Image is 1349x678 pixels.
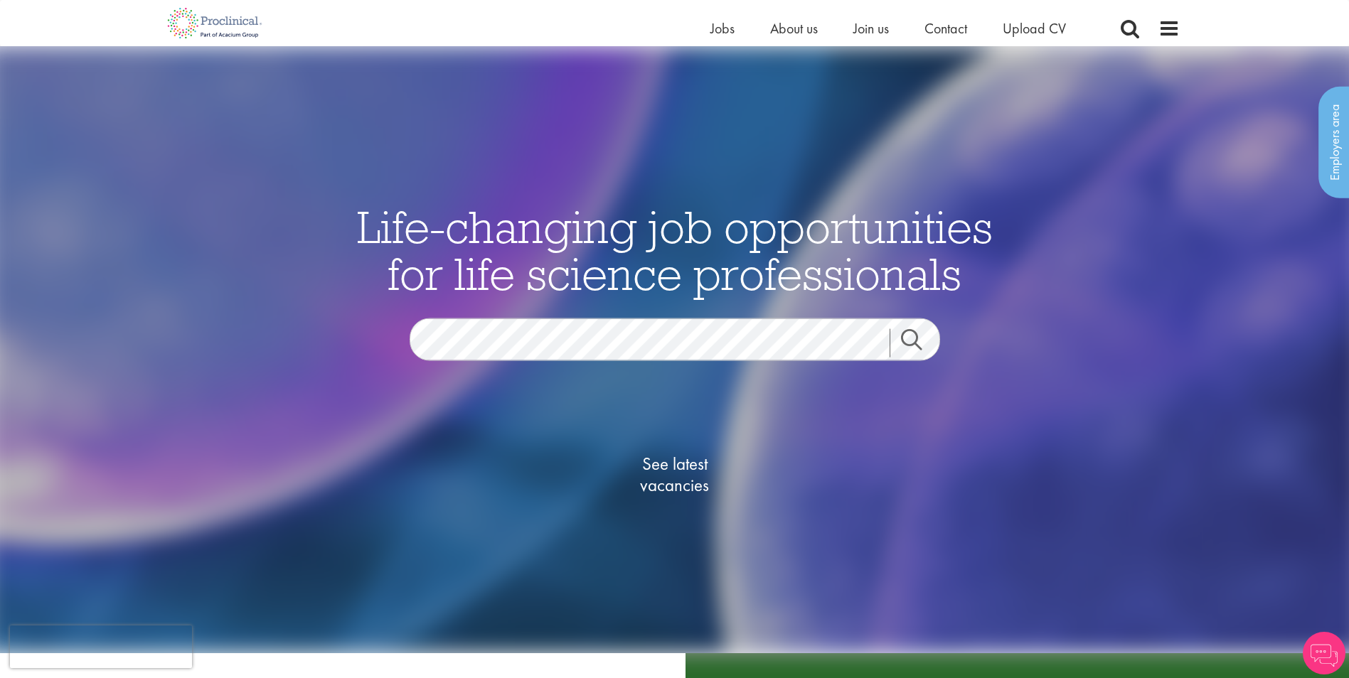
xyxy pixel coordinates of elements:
a: Job search submit button [890,328,951,357]
iframe: reCAPTCHA [10,625,192,668]
span: See latest vacancies [604,453,746,495]
a: See latestvacancies [604,396,746,552]
a: Upload CV [1003,19,1066,38]
a: About us [770,19,818,38]
a: Jobs [710,19,735,38]
a: Join us [853,19,889,38]
img: Chatbot [1303,632,1345,674]
a: Contact [924,19,967,38]
span: Life-changing job opportunities for life science professionals [357,198,993,301]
